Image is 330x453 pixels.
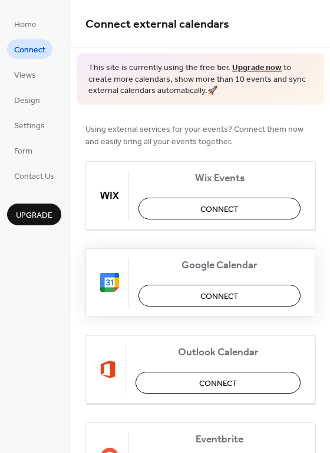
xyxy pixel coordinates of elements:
[14,145,32,158] span: Form
[199,377,237,389] span: Connect
[100,360,116,379] img: outlook
[138,285,301,307] button: Connect
[88,62,312,97] span: This site is currently using the free tier. to create more calendars, show more than 10 events an...
[138,172,301,184] span: Wix Events
[7,166,61,185] a: Contact Us
[16,209,52,222] span: Upgrade
[200,290,239,302] span: Connect
[7,204,61,225] button: Upgrade
[7,65,43,84] a: Views
[138,259,301,271] span: Google Calendar
[14,69,36,82] span: Views
[14,171,54,183] span: Contact Us
[136,372,301,394] button: Connect
[7,141,39,160] a: Form
[85,13,229,36] span: Connect external calendars
[138,198,301,219] button: Connect
[14,44,45,56] span: Connect
[100,186,119,205] img: wix
[7,39,52,59] a: Connect
[7,14,44,34] a: Home
[85,123,315,148] span: Using external services for your events? Connect them now and easily bring all your events together.
[7,90,47,109] a: Design
[7,115,52,135] a: Settings
[14,120,45,132] span: Settings
[136,346,301,358] span: Outlook Calendar
[138,433,301,445] span: Eventbrite
[200,203,239,215] span: Connect
[14,19,37,31] span: Home
[100,273,119,292] img: google
[14,95,40,107] span: Design
[232,60,282,76] a: Upgrade now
